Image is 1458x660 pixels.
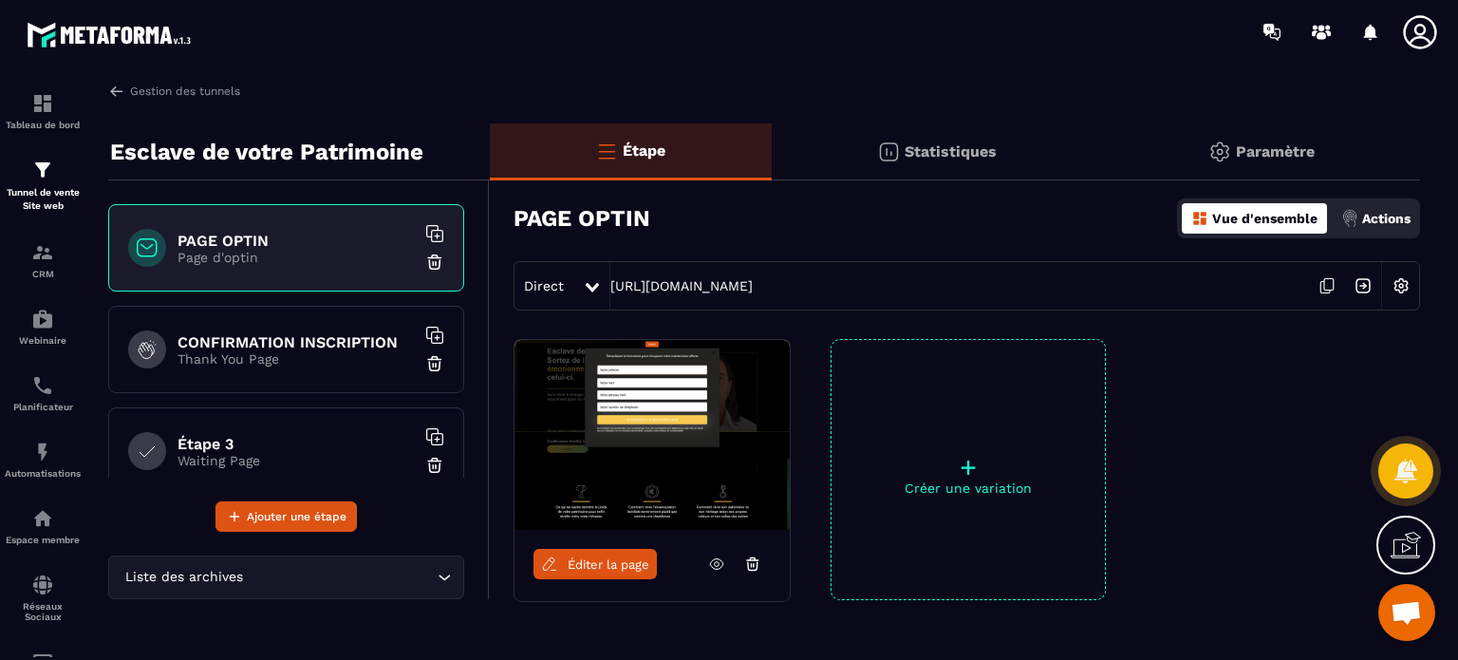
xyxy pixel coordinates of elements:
p: Créer une variation [832,481,1105,496]
p: Thank You Page [178,351,415,367]
img: actions.d6e523a2.png [1341,210,1358,227]
img: trash [425,456,444,475]
h6: CONFIRMATION INSCRIPTION [178,333,415,351]
img: formation [31,159,54,181]
p: Tableau de bord [5,120,81,130]
p: Espace membre [5,535,81,545]
img: arrow-next.bcc2205e.svg [1345,268,1381,304]
img: dashboard-orange.40269519.svg [1191,210,1208,227]
button: Ajouter une étape [215,501,357,532]
a: formationformationTableau de bord [5,78,81,144]
p: Vue d'ensemble [1212,211,1318,226]
p: Esclave de votre Patrimoine [110,133,423,171]
p: CRM [5,269,81,279]
img: automations [31,308,54,330]
p: Planificateur [5,402,81,412]
span: Ajouter une étape [247,507,346,526]
a: automationsautomationsEspace membre [5,493,81,559]
h3: PAGE OPTIN [514,205,650,232]
img: formation [31,241,54,264]
span: Liste des archives [121,567,247,588]
p: Réseaux Sociaux [5,601,81,622]
p: Paramètre [1236,142,1315,160]
img: bars-o.4a397970.svg [595,140,618,162]
span: Direct [524,278,564,293]
h6: Étape 3 [178,435,415,453]
div: Ouvrir le chat [1378,584,1435,641]
img: formation [31,92,54,115]
img: automations [31,507,54,530]
img: arrow [108,83,125,100]
p: Statistiques [905,142,997,160]
a: formationformationTunnel de vente Site web [5,144,81,227]
img: setting-w.858f3a88.svg [1383,268,1419,304]
p: Actions [1362,211,1411,226]
a: [URL][DOMAIN_NAME] [610,278,753,293]
p: Page d'optin [178,250,415,265]
img: trash [425,253,444,272]
div: Search for option [108,556,464,599]
img: social-network [31,574,54,596]
a: formationformationCRM [5,227,81,293]
input: Search for option [247,567,433,588]
a: Éditer la page [533,549,657,579]
a: Gestion des tunnels [108,83,240,100]
img: automations [31,441,54,463]
img: scheduler [31,374,54,397]
p: Étape [623,141,665,160]
img: stats.20deebd0.svg [877,141,900,163]
a: social-networksocial-networkRéseaux Sociaux [5,559,81,636]
h6: PAGE OPTIN [178,232,415,250]
p: Tunnel de vente Site web [5,186,81,213]
p: + [832,454,1105,481]
span: Éditer la page [568,557,649,572]
img: trash [425,354,444,373]
p: Webinaire [5,335,81,346]
p: Automatisations [5,468,81,479]
a: automationsautomationsWebinaire [5,293,81,360]
img: logo [27,17,197,52]
a: automationsautomationsAutomatisations [5,426,81,493]
img: setting-gr.5f69749f.svg [1208,141,1231,163]
img: image [514,340,790,530]
a: schedulerschedulerPlanificateur [5,360,81,426]
p: Waiting Page [178,453,415,468]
